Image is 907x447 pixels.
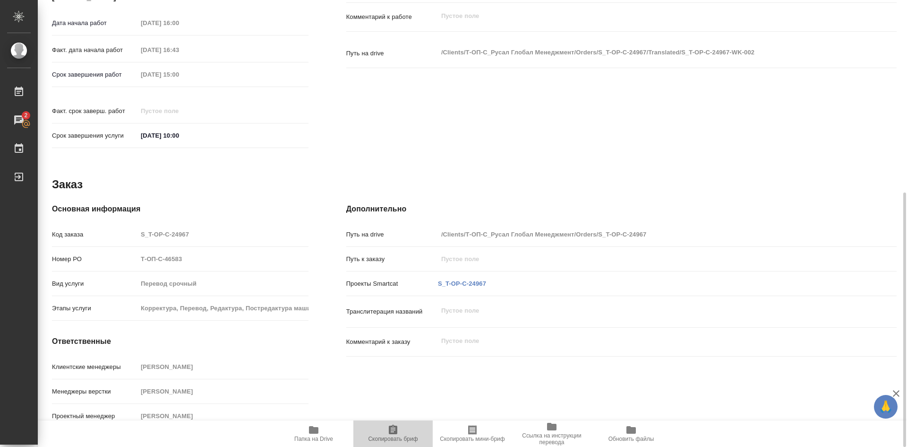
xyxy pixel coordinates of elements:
[52,412,137,421] p: Проектный менеджер
[137,385,308,398] input: Пустое поле
[438,44,851,61] textarea: /Clients/Т-ОП-С_Русал Глобал Менеджмент/Orders/S_T-OP-C-24967/Translated/S_T-OP-C-24967-WK-002
[346,230,438,239] p: Путь на drive
[52,131,137,140] p: Срок завершения услуги
[440,436,505,442] span: Скопировать мини-бриф
[52,336,308,347] h4: Ответственные
[52,45,137,55] p: Факт. дата начала работ
[137,228,308,241] input: Пустое поле
[52,230,137,239] p: Код заказа
[52,18,137,28] p: Дата начала работ
[438,228,851,241] input: Пустое поле
[2,108,35,132] a: 2
[52,70,137,79] p: Срок завершения работ
[294,436,333,442] span: Папка на Drive
[137,68,220,81] input: Пустое поле
[368,436,418,442] span: Скопировать бриф
[878,397,894,417] span: 🙏
[346,337,438,347] p: Комментарий к заказу
[52,106,137,116] p: Факт. срок заверш. работ
[433,421,512,447] button: Скопировать мини-бриф
[346,254,438,264] p: Путь к заказу
[52,177,83,192] h2: Заказ
[874,395,898,419] button: 🙏
[512,421,591,447] button: Ссылка на инструкции перевода
[353,421,433,447] button: Скопировать бриф
[591,421,671,447] button: Обновить файлы
[52,362,137,372] p: Клиентские менеджеры
[274,421,353,447] button: Папка на Drive
[18,111,33,120] span: 2
[518,432,586,446] span: Ссылка на инструкции перевода
[137,129,220,142] input: ✎ Введи что-нибудь
[52,203,308,215] h4: Основная информация
[346,307,438,316] p: Транслитерация названий
[52,279,137,289] p: Вид услуги
[137,360,308,374] input: Пустое поле
[52,304,137,313] p: Этапы услуги
[137,16,220,30] input: Пустое поле
[346,279,438,289] p: Проекты Smartcat
[608,436,654,442] span: Обновить файлы
[52,387,137,396] p: Менеджеры верстки
[346,12,438,22] p: Комментарий к работе
[346,203,897,215] h4: Дополнительно
[137,252,308,266] input: Пустое поле
[137,409,308,423] input: Пустое поле
[137,104,220,118] input: Пустое поле
[346,49,438,58] p: Путь на drive
[438,280,486,287] a: S_T-OP-C-24967
[52,254,137,264] p: Номер РО
[137,301,308,315] input: Пустое поле
[137,277,308,290] input: Пустое поле
[137,43,220,57] input: Пустое поле
[438,252,851,266] input: Пустое поле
